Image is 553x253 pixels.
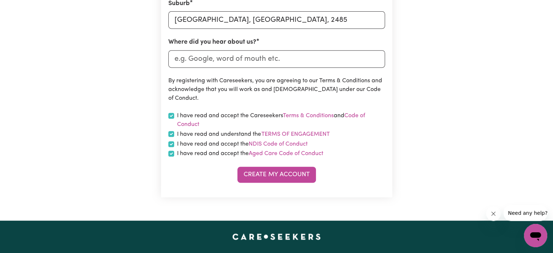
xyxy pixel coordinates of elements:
label: I have read and accept the Careseekers and [177,111,385,129]
iframe: Button to launch messaging window [524,224,547,247]
label: Where did you hear about us? [168,37,256,47]
label: I have read and understand the [177,130,330,139]
input: e.g. Google, word of mouth etc. [168,50,385,68]
a: NDIS Code of Conduct [249,141,308,147]
iframe: Close message [486,206,501,221]
a: Careseekers home page [232,234,321,240]
a: Aged Care Code of Conduct [249,151,323,157]
a: Code of Conduct [177,113,365,127]
label: I have read and accept the [177,140,308,149]
iframe: Message from company [504,205,547,221]
button: Create My Account [237,167,316,183]
span: Need any help? [4,5,44,11]
p: By registering with Careseekers, you are agreeing to our Terms & Conditions and acknowledge that ... [168,76,385,103]
label: I have read and accept the [177,149,323,158]
input: e.g. North Bondi, New South Wales [168,11,385,29]
a: Terms & Conditions [283,113,334,119]
button: I have read and understand the [261,130,330,139]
